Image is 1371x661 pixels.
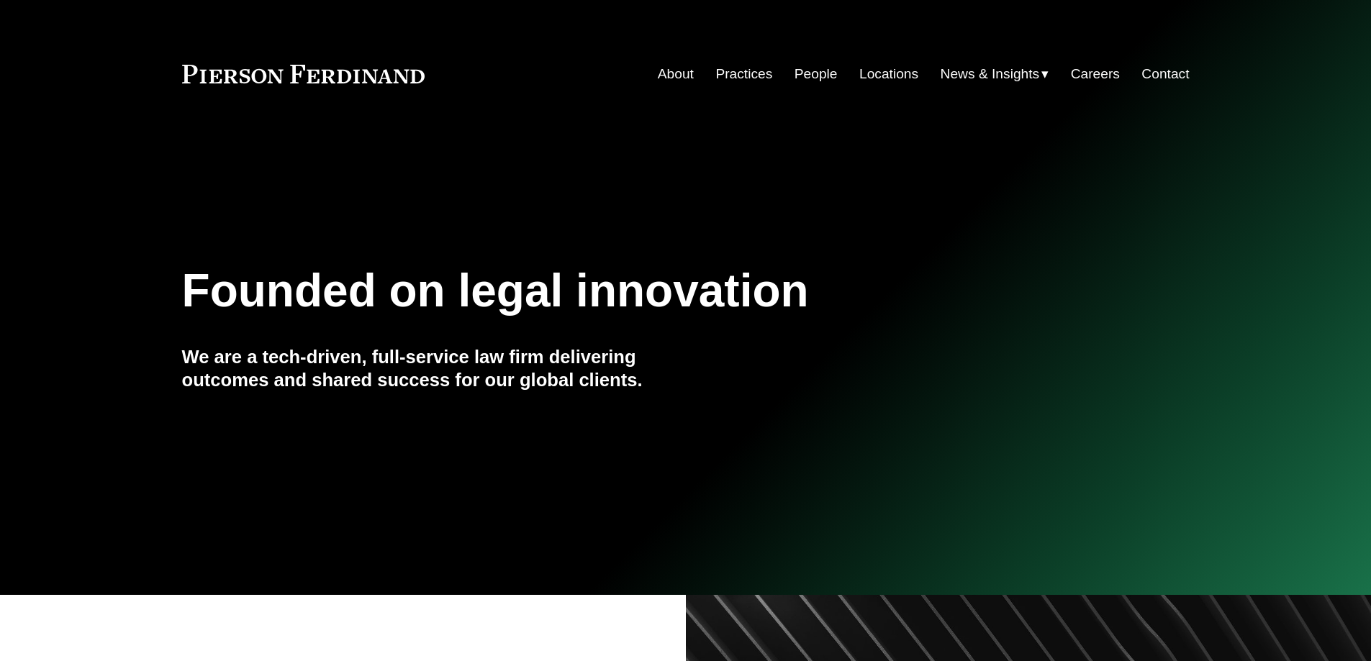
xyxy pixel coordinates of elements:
span: News & Insights [941,62,1040,87]
a: Locations [859,60,918,88]
a: People [795,60,838,88]
a: Careers [1071,60,1120,88]
a: Contact [1141,60,1189,88]
a: Practices [715,60,772,88]
h4: We are a tech-driven, full-service law firm delivering outcomes and shared success for our global... [182,345,686,392]
h1: Founded on legal innovation [182,265,1022,317]
a: folder dropdown [941,60,1049,88]
a: About [658,60,694,88]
